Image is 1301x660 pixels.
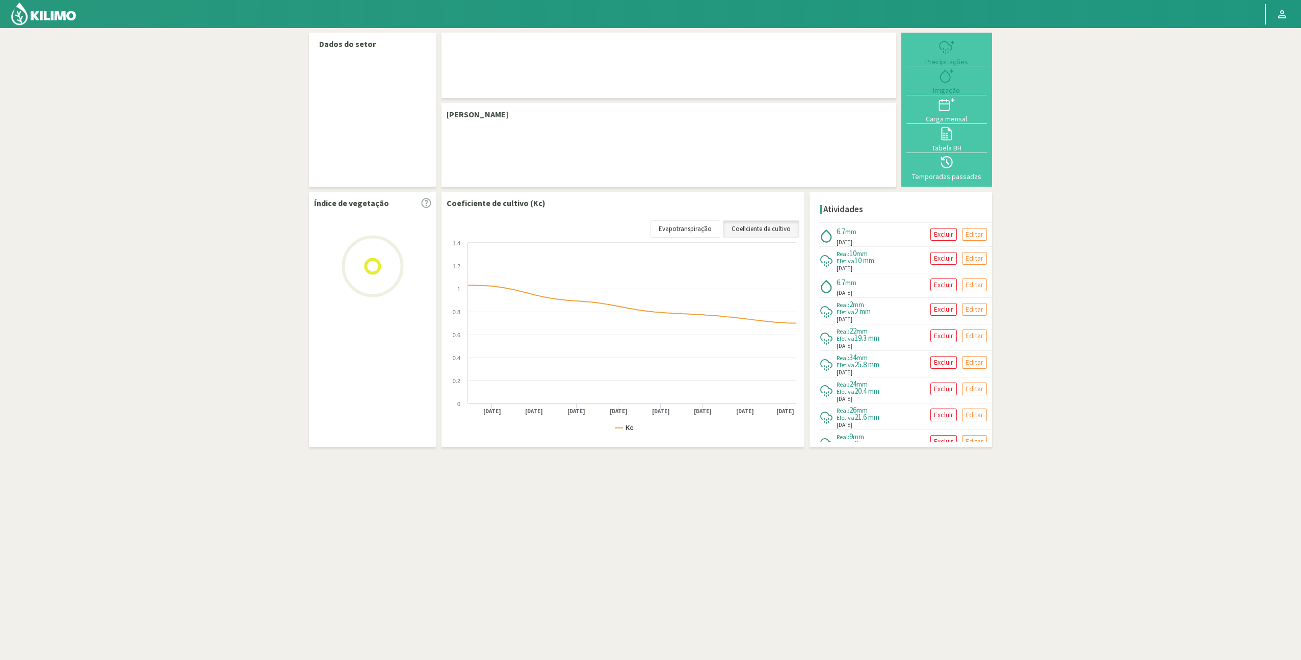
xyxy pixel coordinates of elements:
[930,409,957,421] button: Excluir
[837,264,852,273] span: [DATE]
[854,439,871,448] span: 9 mm
[837,308,854,316] span: Efetiva
[962,329,987,342] button: Editar
[837,354,849,362] span: Real:
[849,431,853,441] span: 9
[906,124,987,153] button: Tabela BH
[837,380,849,388] span: Real:
[837,395,852,403] span: [DATE]
[525,408,543,415] text: [DATE]
[930,356,957,369] button: Excluir
[694,408,712,415] text: [DATE]
[837,440,854,448] span: Efetiva
[934,383,953,395] p: Excluir
[962,278,987,291] button: Editar
[966,279,983,291] p: Editar
[837,335,854,342] span: Efetiva
[909,144,984,151] div: Tabela BH
[837,407,849,414] span: Real:
[906,66,987,95] button: Irrigação
[567,408,585,415] text: [DATE]
[837,433,849,441] span: Real:
[453,240,460,246] text: 1.4
[849,352,856,362] span: 34
[453,378,460,384] text: 0.2
[966,303,983,315] p: Editar
[934,357,953,368] p: Excluir
[736,408,754,415] text: [DATE]
[845,227,856,236] span: mm
[962,356,987,369] button: Editar
[837,388,854,395] span: Efetiva
[909,115,984,122] div: Carga mensal
[837,421,852,429] span: [DATE]
[962,383,987,395] button: Editar
[453,309,460,315] text: 0.8
[856,249,868,258] span: mm
[906,153,987,182] button: Temporadas passadas
[652,408,670,415] text: [DATE]
[823,205,863,214] h4: Atividades
[966,436,983,447] p: Editar
[854,360,879,369] span: 25.8 mm
[966,229,983,240] p: Editar
[837,226,845,236] span: 6.7
[837,238,852,247] span: [DATE]
[314,197,389,209] p: Índice de vegetação
[934,252,953,264] p: Excluir
[934,279,953,291] p: Excluir
[849,379,856,389] span: 24
[909,87,984,94] div: Irrigação
[966,330,983,342] p: Editar
[934,330,953,342] p: Excluir
[453,263,460,269] text: 1.2
[930,252,957,265] button: Excluir
[856,353,868,362] span: mm
[962,252,987,265] button: Editar
[626,424,634,431] text: Kc
[854,386,879,396] span: 20.4 mm
[966,357,983,368] p: Editar
[837,257,854,265] span: Efetiva
[322,215,424,317] img: Loading...
[610,408,628,415] text: [DATE]
[853,432,864,441] span: mm
[845,278,856,287] span: mm
[837,250,849,258] span: Real:
[962,409,987,421] button: Editar
[906,38,987,66] button: Precipitações
[837,301,849,309] span: Real:
[962,303,987,316] button: Editar
[837,342,852,350] span: [DATE]
[457,286,460,292] text: 1
[483,408,501,415] text: [DATE]
[856,405,868,415] span: mm
[856,379,868,389] span: mm
[447,197,545,209] p: Coeficiente de cultivo (Kc)
[453,332,460,338] text: 0.6
[906,95,987,124] button: Carga mensal
[849,299,853,309] span: 2
[319,38,426,50] p: Dados do setor
[10,2,77,26] img: Kilimo
[930,329,957,342] button: Excluir
[854,307,871,316] span: 2 mm
[934,409,953,421] p: Excluir
[934,436,953,447] p: Excluir
[837,368,852,377] span: [DATE]
[930,303,957,316] button: Excluir
[457,401,460,407] text: 0
[909,58,984,65] div: Precipitações
[849,405,856,415] span: 26
[934,229,953,240] p: Excluir
[930,278,957,291] button: Excluir
[909,173,984,180] div: Temporadas passadas
[853,300,864,309] span: mm
[837,414,854,421] span: Efetiva
[453,355,460,361] text: 0.4
[837,361,854,369] span: Efetiva
[854,256,874,265] span: 10 mm
[966,383,983,395] p: Editar
[930,383,957,395] button: Excluir
[934,303,953,315] p: Excluir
